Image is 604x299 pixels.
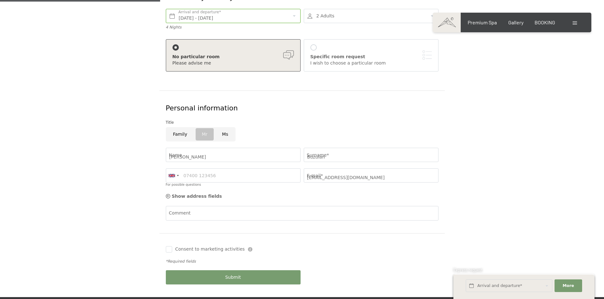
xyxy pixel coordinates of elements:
div: Please advise me [172,60,294,66]
button: Submit [166,270,301,284]
span: Show address fields [172,194,222,199]
span: More [563,283,574,289]
input: 07400 123456 [166,168,301,183]
div: *Required fields [166,259,438,264]
span: Express request [453,267,483,272]
div: United Kingdom: +44 [166,169,181,182]
div: No particular room [172,54,294,60]
div: Personal information [166,103,438,113]
div: 4 Nights [166,25,301,30]
a: Premium Spa [468,19,497,25]
label: For possible questions [166,183,201,186]
div: Specific room request [310,54,432,60]
div: I wish to choose a particular room [310,60,432,66]
span: Consent to marketing activities [175,246,245,252]
div: Title [166,119,438,126]
a: BOOKING [535,19,555,25]
button: More [555,279,582,292]
a: Gallery [508,19,523,25]
span: Submit [225,274,241,281]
